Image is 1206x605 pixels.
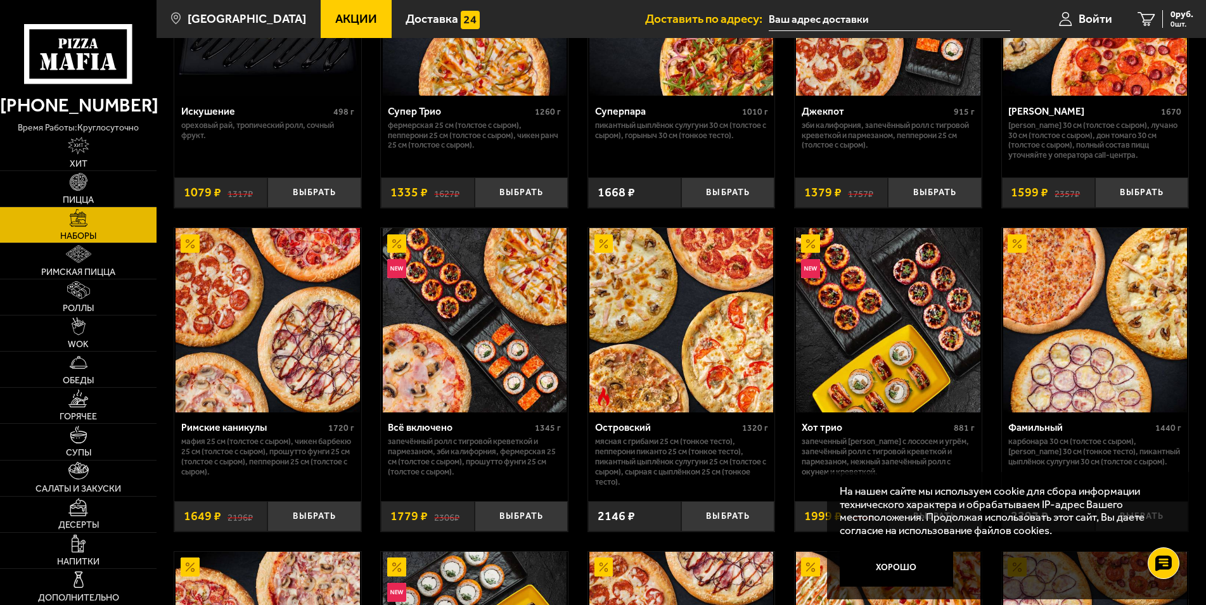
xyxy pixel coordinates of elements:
[802,105,951,117] div: Джекпот
[1003,228,1187,412] img: Фамильный
[176,228,359,412] img: Римские каникулы
[66,449,91,457] span: Супы
[328,423,354,433] span: 1720 г
[475,177,568,208] button: Выбрать
[954,106,975,117] span: 915 г
[1008,105,1158,117] div: [PERSON_NAME]
[381,228,568,412] a: АкционныйНовинкаВсё включено
[60,412,97,421] span: Горячее
[598,510,635,523] span: 2146 ₽
[598,186,635,199] span: 1668 ₽
[174,228,361,412] a: АкционныйРимские каникулы
[802,120,975,151] p: Эби Калифорния, Запечённый ролл с тигровой креветкой и пармезаном, Пепперони 25 см (толстое с сыр...
[742,106,768,117] span: 1010 г
[848,186,873,199] s: 1757 ₽
[63,376,94,385] span: Обеды
[228,510,253,523] s: 2196 ₽
[181,557,200,576] img: Акционный
[589,228,773,412] img: Островский
[888,177,981,208] button: Выбрать
[390,186,428,199] span: 1335 ₽
[335,13,377,25] span: Акции
[388,421,532,433] div: Всё включено
[1008,421,1152,433] div: Фамильный
[388,105,532,117] div: Супер Трио
[1155,423,1181,433] span: 1440 г
[267,177,361,208] button: Выбрать
[594,387,613,406] img: Острое блюдо
[184,510,221,523] span: 1649 ₽
[535,423,561,433] span: 1345 г
[595,120,768,141] p: Пикантный цыплёнок сулугуни 30 см (толстое с сыром), Горыныч 30 см (тонкое тесто).
[954,423,975,433] span: 881 г
[681,177,774,208] button: Выбрать
[57,557,99,566] span: Напитки
[804,186,842,199] span: 1379 ₽
[1055,186,1080,199] s: 2357 ₽
[742,423,768,433] span: 1320 г
[1008,436,1181,467] p: Карбонара 30 см (толстое с сыром), [PERSON_NAME] 30 см (тонкое тесто), Пикантный цыплёнок сулугун...
[681,501,774,532] button: Выбрать
[35,485,121,494] span: Салаты и закуски
[267,501,361,532] button: Выбрать
[383,228,567,412] img: Всё включено
[645,13,769,25] span: Доставить по адресу:
[840,549,953,586] button: Хорошо
[475,501,568,532] button: Выбрать
[68,340,89,349] span: WOK
[1171,20,1193,28] span: 0 шт.
[38,594,119,602] span: Дополнительно
[406,13,458,25] span: Доставка
[434,510,459,523] s: 2306 ₽
[181,105,330,117] div: Искушение
[1171,10,1193,19] span: 0 руб.
[802,421,951,433] div: Хот трио
[388,436,561,476] p: Запечённый ролл с тигровой креветкой и пармезаном, Эби Калифорния, Фермерская 25 см (толстое с сы...
[535,106,561,117] span: 1260 г
[387,557,406,576] img: Акционный
[769,8,1010,31] input: Ваш адрес доставки
[181,234,200,253] img: Акционный
[796,228,980,412] img: Хот трио
[802,436,975,476] p: Запеченный [PERSON_NAME] с лососем и угрём, Запечённый ролл с тигровой креветкой и пармезаном, Не...
[60,232,96,241] span: Наборы
[63,196,94,205] span: Пицца
[387,234,406,253] img: Акционный
[434,186,459,199] s: 1627 ₽
[801,259,820,278] img: Новинка
[184,186,221,199] span: 1079 ₽
[387,259,406,278] img: Новинка
[228,186,253,199] s: 1317 ₽
[595,421,739,433] div: Островский
[594,557,613,576] img: Акционный
[594,234,613,253] img: Акционный
[181,436,354,476] p: Мафия 25 см (толстое с сыром), Чикен Барбекю 25 см (толстое с сыром), Прошутто Фунги 25 см (толст...
[595,436,768,487] p: Мясная с грибами 25 см (тонкое тесто), Пепперони Пиканто 25 см (тонкое тесто), Пикантный цыплёнок...
[804,510,842,523] span: 1999 ₽
[1008,234,1027,253] img: Акционный
[390,510,428,523] span: 1779 ₽
[70,160,87,169] span: Хит
[595,105,739,117] div: Суперпара
[1008,120,1181,160] p: [PERSON_NAME] 30 см (толстое с сыром), Лучано 30 см (толстое с сыром), Дон Томаго 30 см (толстое ...
[58,521,99,530] span: Десерты
[188,13,306,25] span: [GEOGRAPHIC_DATA]
[840,485,1169,537] p: На нашем сайте мы используем cookie для сбора информации технического характера и обрабатываем IP...
[181,421,325,433] div: Римские каникулы
[1161,106,1181,117] span: 1670
[801,557,820,576] img: Акционный
[388,120,561,151] p: Фермерская 25 см (толстое с сыром), Пепперони 25 см (толстое с сыром), Чикен Ранч 25 см (толстое ...
[41,268,115,277] span: Римская пицца
[1011,186,1048,199] span: 1599 ₽
[181,120,354,141] p: Ореховый рай, Тропический ролл, Сочный фрукт.
[801,234,820,253] img: Акционный
[588,228,775,412] a: АкционныйОстрое блюдоОстровский
[795,228,982,412] a: АкционныйНовинкаХот трио
[1079,13,1112,25] span: Войти
[1095,177,1188,208] button: Выбрать
[461,11,480,30] img: 15daf4d41897b9f0e9f617042186c801.svg
[63,304,94,313] span: Роллы
[1002,228,1189,412] a: АкционныйФамильный
[387,583,406,602] img: Новинка
[333,106,354,117] span: 498 г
